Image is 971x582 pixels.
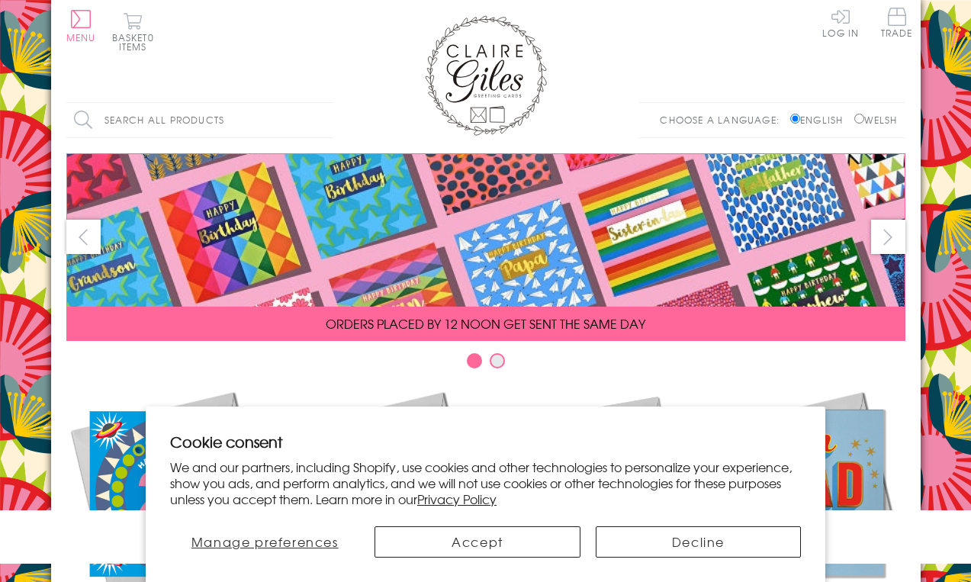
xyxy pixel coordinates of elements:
[490,353,505,368] button: Carousel Page 2
[822,8,859,37] a: Log In
[854,113,898,127] label: Welsh
[66,103,333,137] input: Search all products
[871,220,905,254] button: next
[417,490,497,508] a: Privacy Policy
[854,114,864,124] input: Welsh
[191,532,339,551] span: Manage preferences
[170,431,801,452] h2: Cookie consent
[790,114,800,124] input: English
[425,15,547,136] img: Claire Giles Greetings Cards
[66,31,96,44] span: Menu
[112,12,154,51] button: Basket0 items
[375,526,580,558] button: Accept
[881,8,913,37] span: Trade
[790,113,850,127] label: English
[318,103,333,137] input: Search
[467,353,482,368] button: Carousel Page 1 (Current Slide)
[660,113,787,127] p: Choose a language:
[881,8,913,40] a: Trade
[170,459,801,506] p: We and our partners, including Shopify, use cookies and other technologies to personalize your ex...
[66,220,101,254] button: prev
[66,10,96,42] button: Menu
[326,314,645,333] span: ORDERS PLACED BY 12 NOON GET SENT THE SAME DAY
[170,526,360,558] button: Manage preferences
[119,31,154,53] span: 0 items
[596,526,801,558] button: Decline
[66,352,905,376] div: Carousel Pagination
